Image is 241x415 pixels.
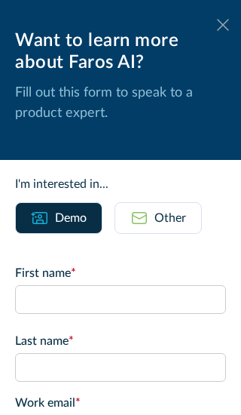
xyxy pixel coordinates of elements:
label: First name [15,264,226,282]
label: Work email [15,394,226,412]
p: Fill out this form to speak to a product expert. [15,83,226,124]
div: I'm interested in... [15,175,226,193]
div: Want to learn more about Faros AI? [15,30,226,74]
div: Other [154,209,186,227]
label: Last name [15,332,226,350]
div: Demo [55,209,87,227]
